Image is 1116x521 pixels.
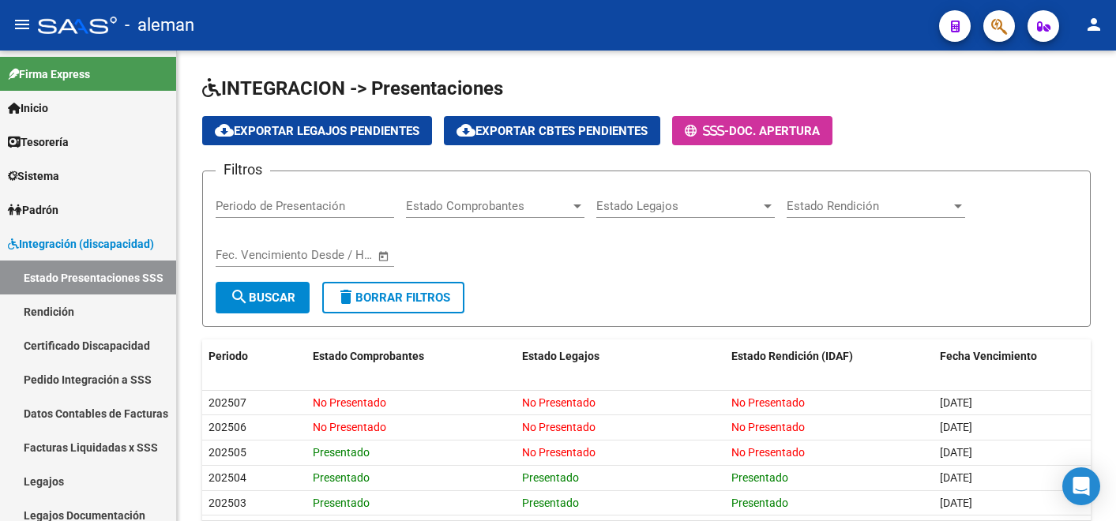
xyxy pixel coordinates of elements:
span: No Presentado [522,446,596,459]
span: Inicio [8,99,48,117]
span: Estado Rendición (IDAF) [731,350,853,362]
span: No Presentado [522,396,596,409]
span: - [685,124,729,138]
span: Estado Comprobantes [406,199,570,213]
span: Presentado [313,497,370,509]
span: Tesorería [8,133,69,151]
span: No Presentado [731,446,805,459]
span: Estado Rendición [787,199,951,213]
span: Borrar Filtros [336,290,450,305]
input: Fecha inicio [216,248,280,262]
span: Buscar [230,290,295,305]
span: Integración (discapacidad) [8,235,154,253]
span: 202507 [209,396,246,409]
datatable-header-cell: Estado Comprobantes [306,339,516,373]
span: No Presentado [731,396,805,409]
span: Presentado [313,471,370,484]
h3: Filtros [216,159,270,181]
datatable-header-cell: Estado Legajos [516,339,725,373]
span: Presentado [731,497,788,509]
span: 202505 [209,446,246,459]
span: Exportar Legajos Pendientes [215,124,419,138]
span: Exportar Cbtes Pendientes [457,124,648,138]
mat-icon: cloud_download [457,121,475,140]
span: Presentado [731,471,788,484]
span: No Presentado [522,421,596,433]
span: 202503 [209,497,246,509]
span: [DATE] [940,446,972,459]
span: Estado Legajos [522,350,599,362]
span: [DATE] [940,421,972,433]
span: INTEGRACION -> Presentaciones [202,77,503,99]
span: Fecha Vencimiento [940,350,1037,362]
mat-icon: delete [336,287,355,306]
span: Presentado [313,446,370,459]
mat-icon: search [230,287,249,306]
mat-icon: person [1084,15,1103,34]
span: No Presentado [313,421,386,433]
span: No Presentado [731,421,805,433]
mat-icon: cloud_download [215,121,234,140]
mat-icon: menu [13,15,32,34]
span: [DATE] [940,497,972,509]
button: Exportar Legajos Pendientes [202,116,432,145]
span: Estado Comprobantes [313,350,424,362]
div: Open Intercom Messenger [1062,467,1100,505]
span: [DATE] [940,396,972,409]
span: 202506 [209,421,246,433]
span: [DATE] [940,471,972,484]
button: Exportar Cbtes Pendientes [444,116,660,145]
datatable-header-cell: Periodo [202,339,306,373]
span: Periodo [209,350,248,362]
button: Buscar [216,282,310,313]
span: No Presentado [313,396,386,409]
datatable-header-cell: Fecha Vencimiento [934,339,1091,373]
button: -Doc. Apertura [672,116,832,145]
span: Estado Legajos [596,199,761,213]
span: 202504 [209,471,246,484]
button: Borrar Filtros [322,282,464,313]
span: Firma Express [8,66,90,83]
span: Presentado [522,497,579,509]
span: Presentado [522,471,579,484]
span: Sistema [8,167,59,185]
input: Fecha fin [294,248,370,262]
span: Doc. Apertura [729,124,820,138]
datatable-header-cell: Estado Rendición (IDAF) [725,339,934,373]
span: Padrón [8,201,58,219]
button: Open calendar [375,247,393,265]
span: - aleman [125,8,194,43]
